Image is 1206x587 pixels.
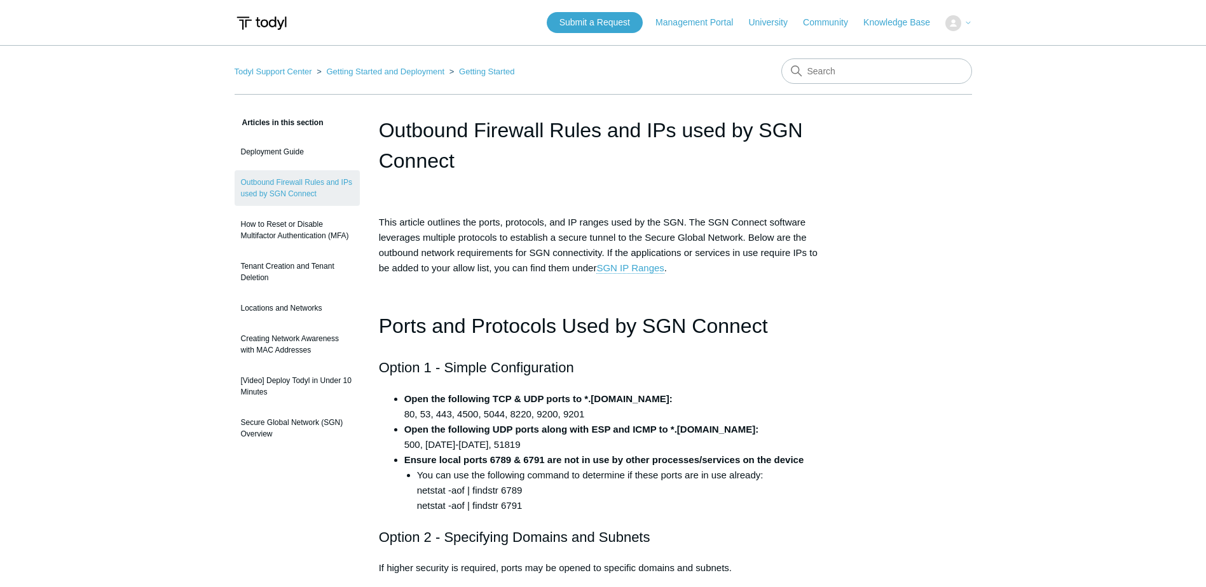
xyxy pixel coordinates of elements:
input: Search [781,58,972,84]
a: SGN IP Ranges [596,262,664,274]
a: Tenant Creation and Tenant Deletion [235,254,360,290]
p: If higher security is required, ports may be opened to specific domains and subnets. [379,560,828,576]
a: [Video] Deploy Todyl in Under 10 Minutes [235,368,360,404]
a: Locations and Networks [235,296,360,320]
span: Articles in this section [235,118,324,127]
a: Management Portal [655,16,746,29]
a: Knowledge Base [863,16,943,29]
a: Community [803,16,861,29]
h2: Option 2 - Specifying Domains and Subnets [379,526,828,548]
a: Getting Started [459,67,514,76]
a: Submit a Request [547,12,643,33]
li: Todyl Support Center [235,67,315,76]
a: Creating Network Awareness with MAC Addresses [235,327,360,362]
li: 80, 53, 443, 4500, 5044, 8220, 9200, 9201 [404,391,828,422]
a: Deployment Guide [235,140,360,164]
a: Todyl Support Center [235,67,312,76]
strong: Ensure local ports 6789 & 6791 are not in use by other processes/services on the device [404,454,804,465]
img: Todyl Support Center Help Center home page [235,11,289,35]
a: Outbound Firewall Rules and IPs used by SGN Connect [235,170,360,206]
li: Getting Started and Deployment [314,67,447,76]
h2: Option 1 - Simple Configuration [379,356,828,379]
strong: Open the following TCP & UDP ports to *.[DOMAIN_NAME]: [404,393,673,404]
li: You can use the following command to determine if these ports are in use already: netstat -aof | ... [417,468,828,513]
a: Getting Started and Deployment [326,67,444,76]
a: Secure Global Network (SGN) Overview [235,410,360,446]
h1: Outbound Firewall Rules and IPs used by SGN Connect [379,115,828,176]
li: 500, [DATE]-[DATE], 51819 [404,422,828,452]
strong: Open the following UDP ports along with ESP and ICMP to *.[DOMAIN_NAME]: [404,424,759,435]
h1: Ports and Protocols Used by SGN Connect [379,310,828,342]
li: Getting Started [447,67,515,76]
span: This article outlines the ports, protocols, and IP ranges used by the SGN. The SGN Connect softwa... [379,217,818,274]
a: University [748,16,800,29]
a: How to Reset or Disable Multifactor Authentication (MFA) [235,212,360,248]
